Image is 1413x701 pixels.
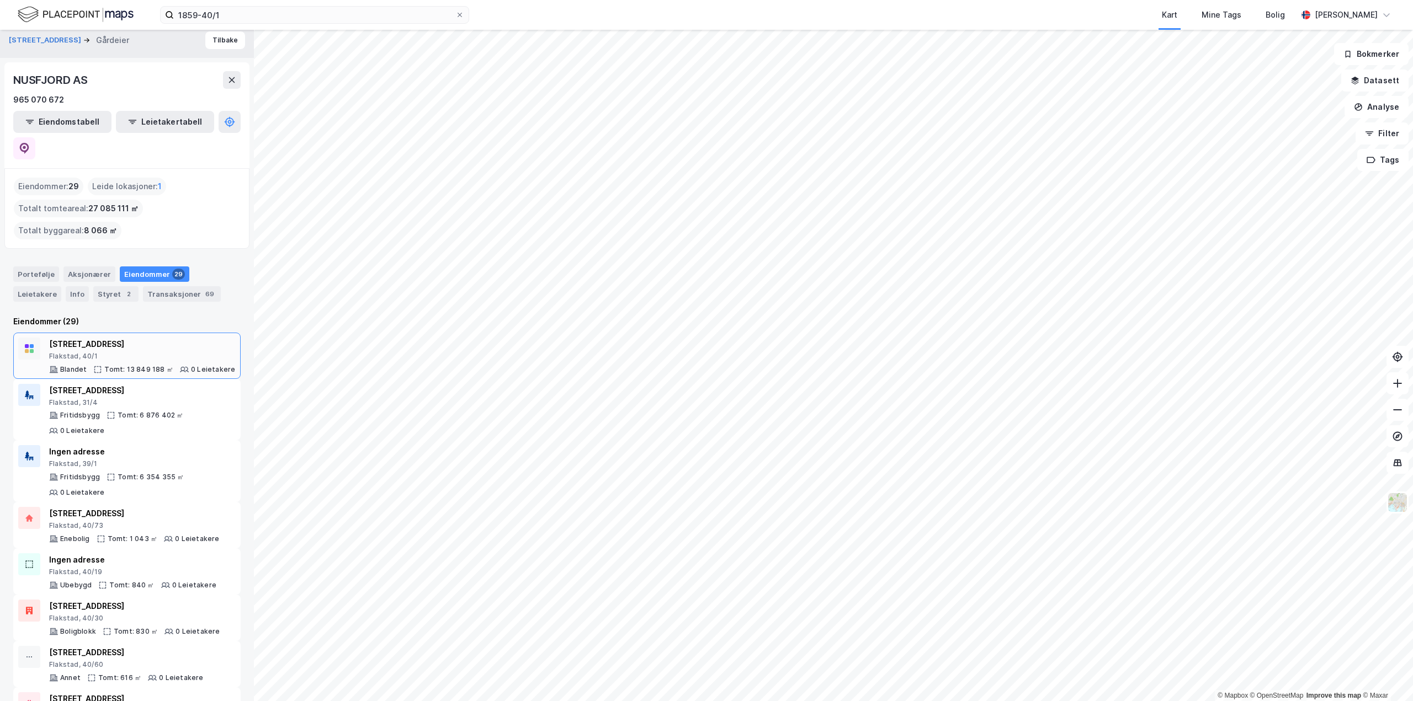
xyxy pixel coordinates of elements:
[96,34,129,47] div: Gårdeier
[108,534,158,543] div: Tomt: 1 043 ㎡
[49,507,220,520] div: [STREET_ADDRESS]
[49,553,216,566] div: Ingen adresse
[9,35,83,46] button: [STREET_ADDRESS]
[158,180,162,193] span: 1
[49,568,216,576] div: Flakstad, 40/19
[1315,8,1378,22] div: [PERSON_NAME]
[49,398,236,407] div: Flakstad, 31/4
[172,269,185,280] div: 29
[14,222,121,239] div: Totalt byggareal :
[14,178,83,195] div: Eiendommer :
[63,266,115,282] div: Aksjonærer
[172,581,216,590] div: 0 Leietakere
[49,614,220,623] div: Flakstad, 40/30
[174,7,455,23] input: Søk på adresse, matrikkel, gårdeiere, leietakere eller personer
[14,200,143,217] div: Totalt tomteareal :
[175,534,219,543] div: 0 Leietakere
[13,315,241,328] div: Eiendommer (29)
[49,646,204,659] div: [STREET_ADDRESS]
[60,488,104,497] div: 0 Leietakere
[1250,692,1304,699] a: OpenStreetMap
[1345,96,1409,118] button: Analyse
[1357,149,1409,171] button: Tags
[118,411,183,420] div: Tomt: 6 876 402 ㎡
[60,411,100,420] div: Fritidsbygg
[1202,8,1241,22] div: Mine Tags
[1387,492,1408,513] img: Z
[60,673,81,682] div: Annet
[60,426,104,435] div: 0 Leietakere
[118,473,184,481] div: Tomt: 6 354 355 ㎡
[191,365,235,374] div: 0 Leietakere
[1356,122,1409,145] button: Filter
[18,5,134,24] img: logo.f888ab2527a4732fd821a326f86c7f29.svg
[1162,8,1177,22] div: Kart
[114,627,158,636] div: Tomt: 830 ㎡
[104,365,173,374] div: Tomt: 13 849 188 ㎡
[123,288,134,299] div: 2
[49,384,236,397] div: [STREET_ADDRESS]
[88,178,166,195] div: Leide lokasjoner :
[109,581,154,590] div: Tomt: 840 ㎡
[1358,648,1413,701] iframe: Chat Widget
[68,180,79,193] span: 29
[120,266,189,282] div: Eiendommer
[205,31,245,49] button: Tilbake
[159,673,203,682] div: 0 Leietakere
[13,93,64,106] div: 965 070 672
[13,286,61,302] div: Leietakere
[1266,8,1285,22] div: Bolig
[60,627,96,636] div: Boligblokk
[93,286,139,302] div: Styret
[13,71,90,89] div: NUSFJORD AS
[49,338,235,351] div: [STREET_ADDRESS]
[60,534,90,543] div: Enebolig
[176,627,220,636] div: 0 Leietakere
[49,521,220,530] div: Flakstad, 40/73
[143,286,221,302] div: Transaksjoner
[66,286,89,302] div: Info
[98,673,141,682] div: Tomt: 616 ㎡
[203,288,216,299] div: 69
[1218,692,1248,699] a: Mapbox
[13,111,111,133] button: Eiendomstabell
[88,202,139,215] span: 27 085 111 ㎡
[1358,648,1413,701] div: Kontrollprogram for chat
[116,111,214,133] button: Leietakertabell
[49,660,204,669] div: Flakstad, 40/60
[84,224,117,237] span: 8 066 ㎡
[1341,69,1409,92] button: Datasett
[13,266,59,282] div: Portefølje
[49,600,220,613] div: [STREET_ADDRESS]
[1306,692,1361,699] a: Improve this map
[49,445,236,458] div: Ingen adresse
[49,459,236,468] div: Flakstad, 39/1
[49,352,235,361] div: Flakstad, 40/1
[60,365,87,374] div: Blandet
[60,473,100,481] div: Fritidsbygg
[60,581,92,590] div: Ubebygd
[1334,43,1409,65] button: Bokmerker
